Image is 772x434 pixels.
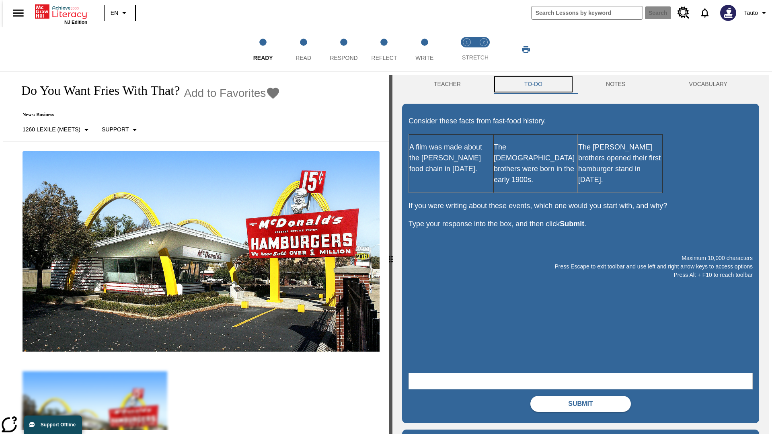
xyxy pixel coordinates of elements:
[296,55,311,61] span: Read
[253,55,273,61] span: Ready
[361,27,407,72] button: Reflect step 4 of 5
[409,271,753,279] p: Press Alt + F10 to reach toolbar
[3,75,389,430] div: reading
[24,416,82,434] button: Support Offline
[19,123,94,137] button: Select Lexile, 1260 Lexile (Meets)
[494,142,577,185] p: The [DEMOGRAPHIC_DATA] brothers were born in the early 1900s.
[402,75,493,94] button: Teacher
[320,27,367,72] button: Respond step 3 of 5
[574,75,657,94] button: NOTES
[513,42,539,57] button: Print
[694,2,715,23] a: Notifications
[482,40,485,44] text: 2
[415,55,433,61] span: Write
[530,396,631,412] button: Submit
[493,75,574,94] button: TO-DO
[3,6,117,14] body: Maximum 10,000 characters Press Escape to exit toolbar and use left and right arrow keys to acces...
[409,142,493,174] p: A film was made about the [PERSON_NAME] food chain in [DATE].
[673,2,694,24] a: Resource Center, Will open in new tab
[720,5,736,21] img: Avatar
[41,422,76,428] span: Support Offline
[409,116,753,127] p: Consider these facts from fast-food history.
[455,27,478,72] button: Stretch Read step 1 of 2
[64,20,87,25] span: NJ Edition
[409,254,753,262] p: Maximum 10,000 characters
[389,75,392,434] div: Press Enter or Spacebar and then press right and left arrow keys to move the slider
[560,220,584,228] strong: Submit
[466,40,468,44] text: 1
[578,142,662,185] p: The [PERSON_NAME] brothers opened their first hamburger stand in [DATE].
[330,55,357,61] span: Respond
[715,2,741,23] button: Select a new avatar
[532,6,643,19] input: search field
[102,125,129,134] p: Support
[744,9,758,17] span: Tauto
[462,54,489,61] span: STRETCH
[107,6,133,20] button: Language: EN, Select a language
[111,9,118,17] span: EN
[280,27,326,72] button: Read step 2 of 5
[23,151,380,352] img: One of the first McDonald's stores, with the iconic red sign and golden arches.
[372,55,397,61] span: Reflect
[409,201,753,211] p: If you were writing about these events, which one would you start with, and why?
[409,262,753,271] p: Press Escape to exit toolbar and use left and right arrow keys to access options
[472,27,495,72] button: Stretch Respond step 2 of 2
[409,219,753,229] p: Type your response into the box, and then click .
[392,75,769,434] div: activity
[741,6,772,20] button: Profile/Settings
[402,75,759,94] div: Instructional Panel Tabs
[184,87,266,100] span: Add to Favorites
[240,27,286,72] button: Ready step 1 of 5
[23,125,80,134] p: 1260 Lexile (Meets)
[99,123,143,137] button: Scaffolds, Support
[657,75,759,94] button: VOCABULARY
[184,86,280,100] button: Add to Favorites - Do You Want Fries With That?
[6,1,30,25] button: Open side menu
[401,27,448,72] button: Write step 5 of 5
[35,3,87,25] div: Home
[13,83,180,98] h1: Do You Want Fries With That?
[13,112,280,118] p: News: Business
